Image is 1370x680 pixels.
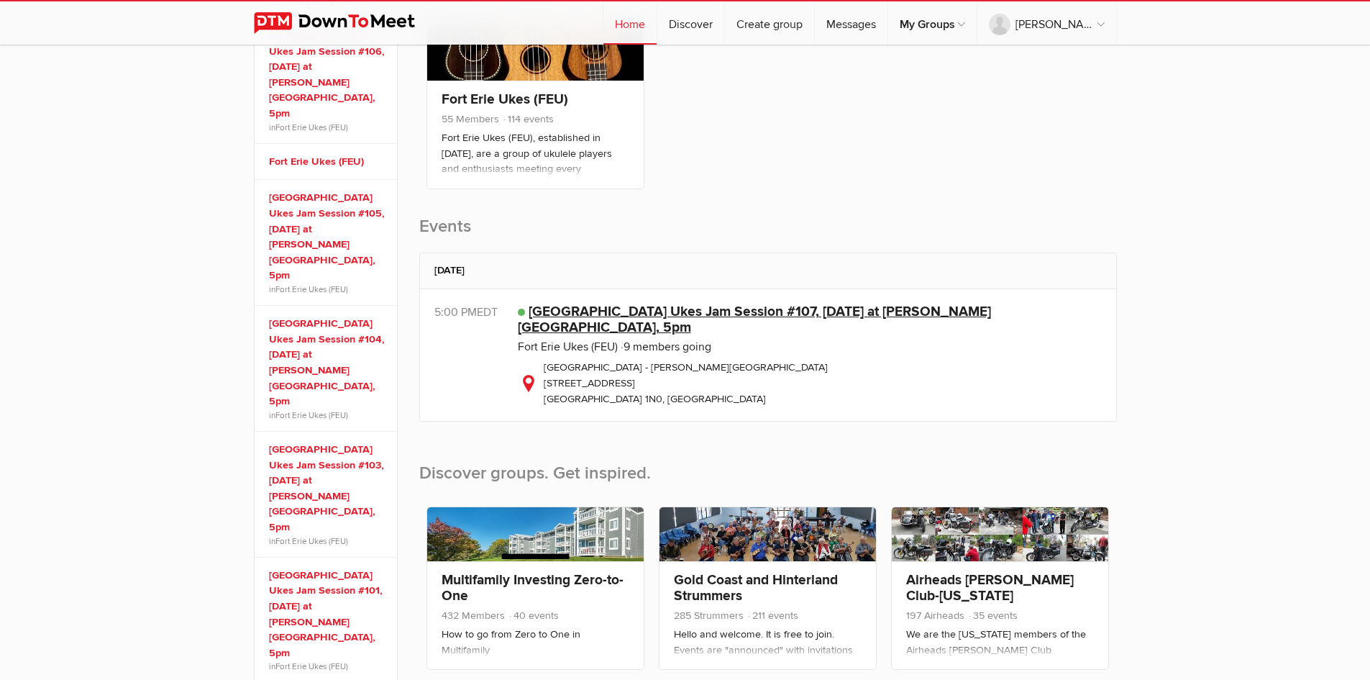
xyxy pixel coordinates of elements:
a: Fort Erie Ukes (FEU) [518,340,618,354]
a: Discover [657,1,724,45]
a: Fort Erie Ukes (FEU) [269,154,387,170]
span: 197 Airheads [906,609,964,622]
span: 211 events [746,609,798,622]
a: [PERSON_NAME] [977,1,1116,45]
span: 114 events [502,113,554,125]
span: 35 events [967,609,1018,622]
a: [GEOGRAPHIC_DATA] Ukes Jam Session #105, [DATE] at [PERSON_NAME][GEOGRAPHIC_DATA], 5pm [269,190,387,284]
span: 432 Members [442,609,505,622]
a: Messages [815,1,887,45]
a: [GEOGRAPHIC_DATA] Ukes Jam Session #107, [DATE] at [PERSON_NAME][GEOGRAPHIC_DATA], 5pm [518,303,991,336]
h2: [DATE] [434,253,1102,288]
p: Fort Erie Ukes (FEU), established in [DATE], are a group of ukulele players and enthusiasts meeti... [442,130,629,202]
a: Fort Erie Ukes (FEU) [442,91,568,108]
a: Fort Erie Ukes (FEU) [275,284,348,294]
a: Home [603,1,657,45]
a: [GEOGRAPHIC_DATA] Ukes Jam Session #106, [DATE] at [PERSON_NAME][GEOGRAPHIC_DATA], 5pm [269,28,387,122]
a: [GEOGRAPHIC_DATA] Ukes Jam Session #103, [DATE] at [PERSON_NAME][GEOGRAPHIC_DATA], 5pm [269,442,387,535]
a: Airheads [PERSON_NAME] Club-[US_STATE] [906,571,1074,604]
a: Fort Erie Ukes (FEU) [275,410,348,420]
a: Gold Coast and Hinterland Strummers [674,571,838,604]
span: in [269,284,387,295]
span: in [269,661,387,672]
h2: Events [419,215,1117,253]
a: Fort Erie Ukes (FEU) [275,536,348,546]
h2: Discover groups. Get inspired. [419,439,1117,499]
a: Fort Erie Ukes (FEU) [275,661,348,671]
span: 40 events [508,609,559,622]
span: in [269,409,387,421]
a: [GEOGRAPHIC_DATA] Ukes Jam Session #104, [DATE] at [PERSON_NAME][GEOGRAPHIC_DATA], 5pm [269,316,387,409]
span: in [269,122,387,133]
a: [GEOGRAPHIC_DATA] Ukes Jam Session #101, [DATE] at [PERSON_NAME][GEOGRAPHIC_DATA], 5pm [269,568,387,661]
a: Fort Erie Ukes (FEU) [275,122,348,132]
a: Multifamily Investing Zero-to-One [442,571,624,604]
span: 55 Members [442,113,499,125]
img: DownToMeet [254,12,437,34]
span: 285 Strummers [674,609,744,622]
div: [GEOGRAPHIC_DATA] - [PERSON_NAME][GEOGRAPHIC_DATA] [STREET_ADDRESS] [GEOGRAPHIC_DATA] 1N0, [GEOGR... [518,360,1102,407]
a: My Groups [888,1,977,45]
a: Create group [725,1,814,45]
span: 9 members going [621,340,711,354]
div: 5:00 PM [434,304,518,321]
span: in [269,535,387,547]
span: America/New_York [477,305,498,319]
